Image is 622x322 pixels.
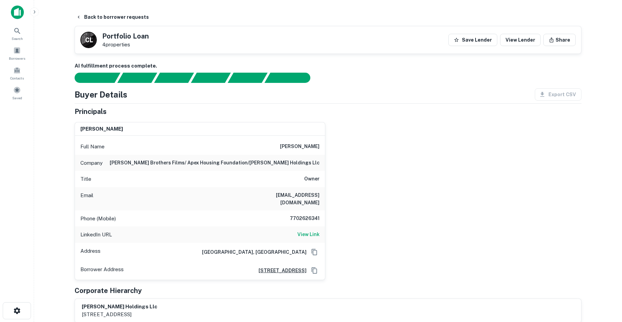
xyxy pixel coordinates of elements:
p: LinkedIn URL [80,231,112,239]
span: Search [12,36,23,41]
a: Search [2,24,32,43]
a: View Link [297,231,320,239]
a: Contacts [2,64,32,82]
button: Share [543,34,576,46]
h6: [PERSON_NAME] [280,143,320,151]
h6: Owner [304,175,320,183]
button: Copy Address [309,265,320,276]
button: Copy Address [309,247,320,257]
h4: Buyer Details [75,88,127,101]
h6: [PERSON_NAME] [80,125,123,133]
button: Save Lender [448,34,497,46]
h6: [GEOGRAPHIC_DATA], [GEOGRAPHIC_DATA] [197,248,307,256]
span: Borrowers [9,56,25,61]
p: Full Name [80,143,105,151]
p: Phone (Mobile) [80,215,116,223]
p: Company [80,159,103,167]
a: [STREET_ADDRESS] [253,267,307,274]
p: 4 properties [102,42,149,48]
a: Saved [2,84,32,102]
h6: View Link [297,231,320,238]
a: Borrowers [2,44,32,62]
p: C L [85,35,92,45]
div: Sending borrower request to AI... [66,73,118,83]
div: Documents found, AI parsing details... [154,73,194,83]
p: Borrower Address [80,265,124,276]
h5: Portfolio Loan [102,33,149,40]
a: View Lender [500,34,541,46]
span: Contacts [10,75,24,81]
h6: 7702626341 [279,215,320,223]
p: Address [80,247,100,257]
h5: Corporate Hierarchy [75,286,142,296]
p: Email [80,191,93,206]
h6: [PERSON_NAME] holdings llc [82,303,157,311]
p: Title [80,175,91,183]
h6: AI fulfillment process complete. [75,62,581,70]
h5: Principals [75,106,107,117]
iframe: Chat Widget [588,267,622,300]
h6: [EMAIL_ADDRESS][DOMAIN_NAME] [238,191,320,206]
div: Your request is received and processing... [117,73,157,83]
div: AI fulfillment process complete. [265,73,318,83]
p: [STREET_ADDRESS] [82,310,157,319]
h6: [PERSON_NAME] brothers films/ apex housing foundation/[PERSON_NAME] holdings llc [110,159,320,167]
button: Back to borrower requests [73,11,152,23]
img: capitalize-icon.png [11,5,24,19]
div: Principals found, still searching for contact information. This may take time... [228,73,267,83]
span: Saved [12,95,22,101]
a: C L [80,32,97,48]
div: Principals found, AI now looking for contact information... [191,73,231,83]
